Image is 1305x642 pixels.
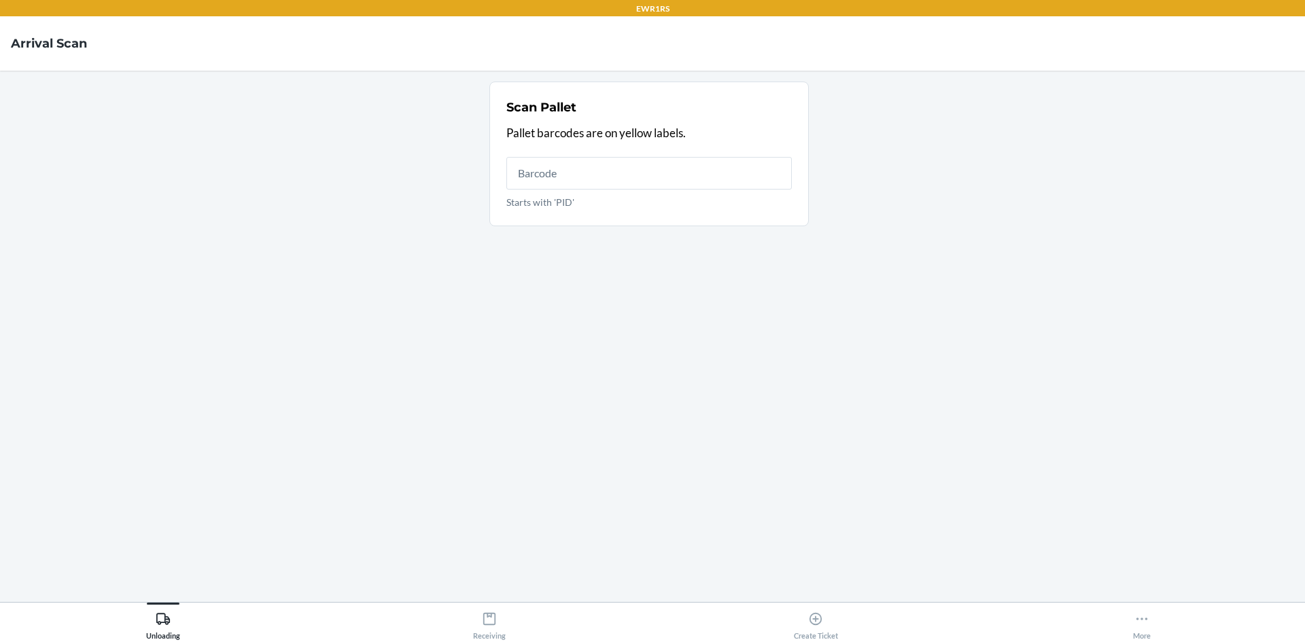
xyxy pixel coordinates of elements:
button: Receiving [326,603,652,640]
input: Starts with 'PID' [506,157,792,190]
div: Unloading [146,606,180,640]
p: EWR1RS [636,3,669,15]
p: Pallet barcodes are on yellow labels. [506,124,792,142]
h4: Arrival Scan [11,35,87,52]
div: Create Ticket [794,606,838,640]
div: Receiving [473,606,506,640]
p: Starts with 'PID' [506,195,792,209]
button: More [979,603,1305,640]
h2: Scan Pallet [506,99,576,116]
div: More [1133,606,1151,640]
button: Create Ticket [652,603,979,640]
